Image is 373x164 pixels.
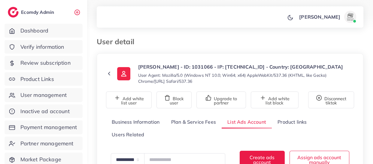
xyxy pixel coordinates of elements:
span: Inactive ad account [20,107,70,115]
a: List Ads Account [222,116,272,128]
p: [PERSON_NAME] [299,13,340,20]
p: [PERSON_NAME] - ID: 1031066 - IP: [TECHNICAL_ID] - Country: [GEOGRAPHIC_DATA] [138,63,354,70]
span: Partner management [20,140,74,147]
button: Upgrade to partner [196,91,246,108]
a: Partner management [5,137,83,150]
h2: Ecomdy Admin [21,9,56,15]
img: logo [8,7,19,17]
button: Block user [156,91,192,108]
a: logoEcomdy Admin [8,7,56,17]
span: Dashboard [20,27,48,35]
a: Plan & Service Fees [165,116,222,128]
a: Payment management [5,120,83,134]
span: Verify information [20,43,64,51]
small: User Agent: Mozilla/5.0 (Windows NT 10.0; Win64; x64) AppleWebKit/537.36 (KHTML, like Gecko) Chro... [138,72,354,84]
h3: User detail [97,37,139,46]
span: Market Package [20,156,61,163]
a: Product Links [5,72,83,86]
a: Verify information [5,40,83,54]
a: Product links [272,116,312,128]
a: Users Related [106,128,150,141]
a: [PERSON_NAME]avatar [296,11,359,23]
img: ic-user-info.36bf1079.svg [117,67,130,80]
a: User management [5,88,83,102]
span: Review subscription [20,59,71,67]
span: Product Links [20,75,54,83]
a: Review subscription [5,56,83,70]
span: Payment management [20,123,77,131]
span: User management [20,91,67,99]
button: Add white list block [251,91,299,108]
img: avatar [344,11,356,23]
a: Business Information [106,116,165,128]
button: Disconnect tiktok [308,91,354,108]
a: Inactive ad account [5,104,83,118]
a: Dashboard [5,24,83,38]
button: Add white list user [106,91,152,108]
